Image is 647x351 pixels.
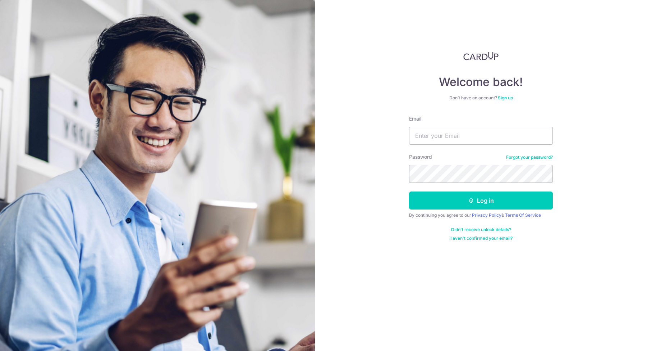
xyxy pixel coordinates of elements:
[451,227,511,233] a: Didn't receive unlock details?
[409,75,553,89] h4: Welcome back!
[409,127,553,145] input: Enter your Email
[472,212,501,218] a: Privacy Policy
[409,115,421,122] label: Email
[506,154,553,160] a: Forgot your password?
[409,212,553,218] div: By continuing you agree to our &
[409,95,553,101] div: Don’t have an account?
[505,212,541,218] a: Terms Of Service
[409,153,432,161] label: Password
[409,192,553,210] button: Log in
[498,95,513,100] a: Sign up
[449,235,513,241] a: Haven't confirmed your email?
[463,52,499,60] img: CardUp Logo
